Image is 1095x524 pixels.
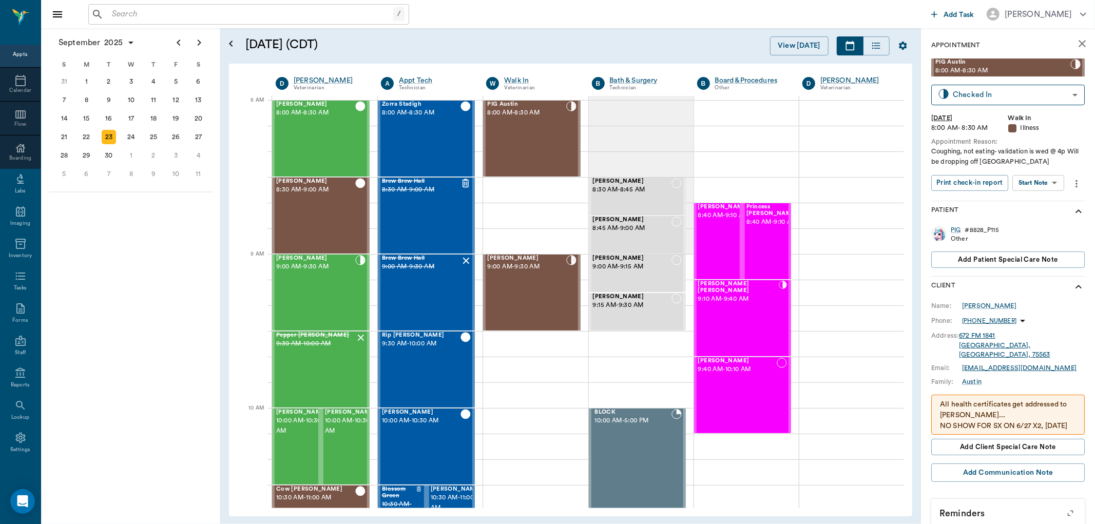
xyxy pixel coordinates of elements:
span: 9:00 AM - 9:15 AM [593,262,671,272]
div: Veterinarian [504,84,576,92]
div: CHECKED_IN, 9:10 AM - 9:40 AM [694,280,791,357]
a: [PERSON_NAME] [820,75,892,86]
span: [PERSON_NAME] [276,409,328,416]
span: 10:00 AM - 10:30 AM [276,416,328,436]
span: Brew Brew Hall [382,255,460,262]
div: W [120,57,143,72]
div: Staff [15,349,26,357]
div: NO_SHOW, 9:30 AM - 10:00 AM [272,331,370,408]
span: Add patient Special Care Note [958,254,1058,265]
a: Board &Procedures [715,75,787,86]
div: Monday, October 6, 2025 [79,167,93,181]
span: 8:00 AM - 8:30 AM [935,66,1070,76]
a: Walk In [504,75,576,86]
span: 9:00 AM - 9:30 AM [276,262,355,272]
div: CHECKED_IN, 8:40 AM - 9:10 AM [694,203,743,280]
div: Tuesday, September 2, 2025 [102,74,116,89]
div: Wednesday, September 10, 2025 [124,93,139,107]
div: W [486,77,499,90]
button: [PERSON_NAME] [978,5,1094,24]
div: Friday, October 3, 2025 [169,148,183,163]
div: Phone: [931,316,962,325]
div: Wednesday, September 17, 2025 [124,111,139,126]
span: 9:10 AM - 9:40 AM [698,294,779,304]
div: [PERSON_NAME] [962,301,1016,310]
span: [PERSON_NAME] [431,486,482,493]
span: BLOCK [595,409,671,416]
span: Princess [PERSON_NAME] [746,204,798,217]
div: Appointment Reason: [931,137,1085,147]
span: Brew Brew Hall [382,178,460,185]
div: READY_TO_CHECKOUT, 10:00 AM - 10:30 AM [272,408,321,485]
div: Veterinarian [294,84,366,92]
div: Other [715,84,787,92]
div: S [187,57,209,72]
div: Saturday, October 11, 2025 [191,167,205,181]
div: PIG [951,226,960,235]
div: / [393,7,405,21]
span: 8:30 AM - 9:00 AM [276,185,355,195]
div: Technician [399,84,471,92]
div: CHECKED_IN, 8:40 AM - 9:10 AM [742,203,791,280]
span: 9:30 AM - 10:00 AM [276,339,355,349]
div: A [381,77,394,90]
div: Wednesday, October 1, 2025 [124,148,139,163]
div: Bath & Surgery [610,75,682,86]
div: Sunday, September 21, 2025 [57,130,71,144]
div: Saturday, September 6, 2025 [191,74,205,89]
div: Thursday, September 25, 2025 [146,130,161,144]
span: [PERSON_NAME] [487,255,566,262]
div: Thursday, September 4, 2025 [146,74,161,89]
span: [PERSON_NAME] [382,409,460,416]
button: View [DATE] [770,36,829,55]
div: Friday, September 19, 2025 [169,111,183,126]
span: 10:30 AM - 11:00 AM [382,499,416,520]
div: CHECKED_OUT, 8:00 AM - 8:30 AM [272,100,370,177]
span: [PERSON_NAME] [698,204,750,210]
div: Family: [931,377,962,386]
div: NOT_CONFIRMED, 8:30 AM - 8:45 AM [589,177,686,216]
div: NO_SHOW, 9:00 AM - 9:30 AM [378,254,475,331]
button: more [1068,175,1085,192]
span: Add client Special Care Note [960,441,1056,453]
span: 10:00 AM - 10:30 AM [382,416,460,426]
div: Monday, September 29, 2025 [79,148,93,163]
button: Open calendar [225,24,237,64]
span: Blossom Green [382,486,416,499]
span: 8:45 AM - 9:00 AM [593,223,671,234]
a: [EMAIL_ADDRESS][DOMAIN_NAME] [962,365,1077,371]
div: Appt Tech [399,75,471,86]
div: Monday, September 15, 2025 [79,111,93,126]
div: Name: [931,301,962,310]
span: [PERSON_NAME] [593,178,671,185]
span: 9:00 AM - 9:30 AM [487,262,566,272]
span: PIG Austin [935,59,1070,66]
div: Wednesday, October 8, 2025 [124,167,139,181]
button: September2025 [53,32,140,53]
div: Monday, September 8, 2025 [79,93,93,107]
div: Friday, September 5, 2025 [169,74,183,89]
div: Thursday, September 11, 2025 [146,93,161,107]
div: NOT_CONFIRMED, 9:40 AM - 10:10 AM [694,357,791,434]
div: READY_TO_CHECKOUT, 10:00 AM - 10:30 AM [321,408,370,485]
button: close [1072,33,1092,54]
div: Reports [11,381,30,389]
div: [PERSON_NAME] [294,75,366,86]
div: [PERSON_NAME] [1005,8,1072,21]
div: 9 AM [237,249,264,275]
div: T [98,57,120,72]
span: 10:30 AM - 11:00 AM [431,493,482,513]
div: CHECKED_IN, 9:00 AM - 9:30 AM [272,254,370,331]
span: [PERSON_NAME] [593,294,671,300]
span: PIG Austin [487,101,566,108]
div: Illness [1008,123,1085,133]
span: 2025 [102,35,125,50]
span: 10:00 AM - 5:00 PM [595,416,671,426]
p: Patient [931,205,958,218]
p: Client [931,281,955,293]
div: 8:00 AM - 8:30 AM [931,123,1008,133]
div: Walk In [1008,113,1085,123]
span: 8:00 AM - 8:30 AM [382,108,460,118]
div: Veterinarian [820,84,892,92]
